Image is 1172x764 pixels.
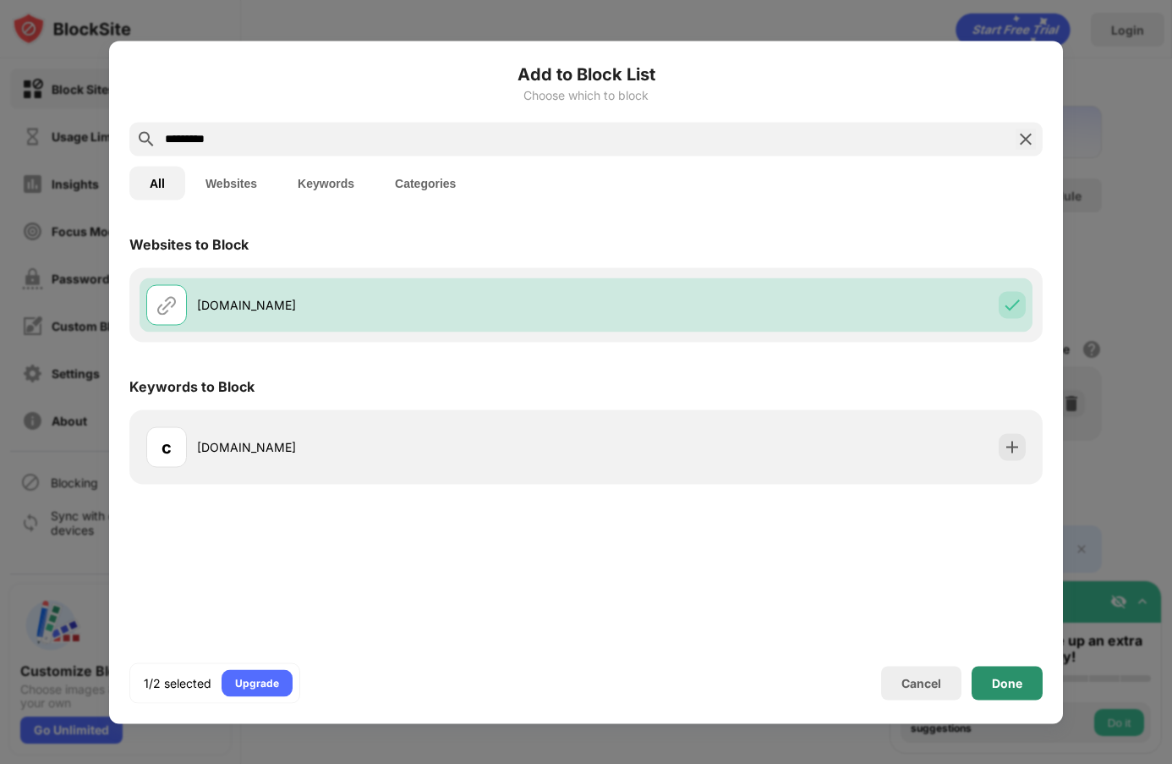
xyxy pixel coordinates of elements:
[901,676,941,690] div: Cancel
[197,296,586,314] div: [DOMAIN_NAME]
[185,166,277,200] button: Websites
[144,674,211,691] div: 1/2 selected
[136,129,156,149] img: search.svg
[277,166,375,200] button: Keywords
[129,61,1043,86] h6: Add to Block List
[156,294,177,315] img: url.svg
[235,674,279,691] div: Upgrade
[129,88,1043,102] div: Choose which to block
[129,235,249,252] div: Websites to Block
[197,438,586,456] div: [DOMAIN_NAME]
[162,434,172,459] div: c
[375,166,476,200] button: Categories
[129,377,255,394] div: Keywords to Block
[992,676,1022,690] div: Done
[1016,129,1036,149] img: search-close
[129,166,185,200] button: All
